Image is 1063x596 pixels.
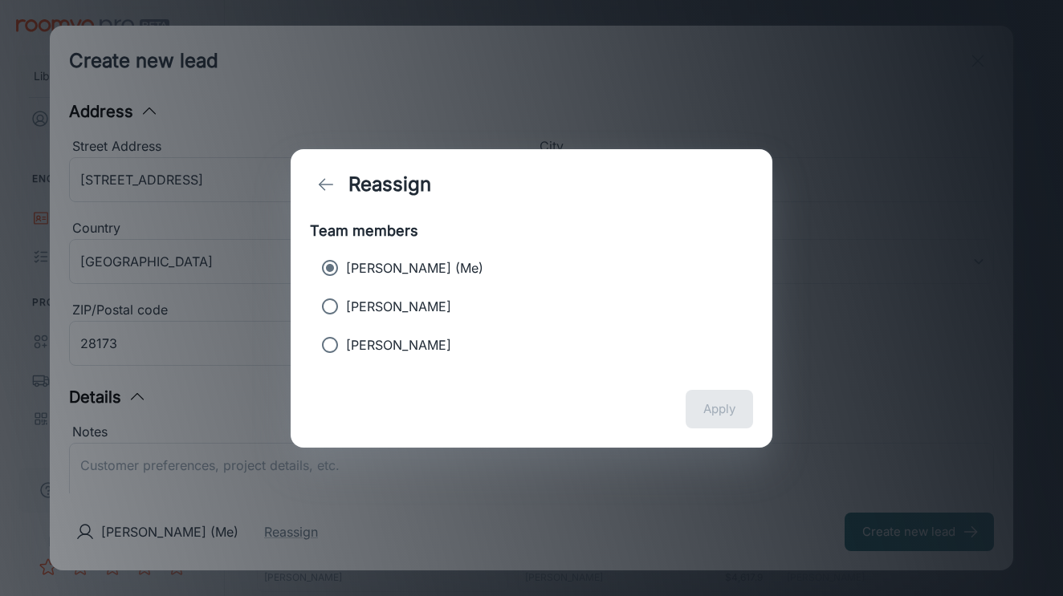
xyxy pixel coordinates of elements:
p: [PERSON_NAME] [346,297,451,316]
h6: Team members [310,220,753,242]
h1: Reassign [348,170,431,199]
button: back [310,168,342,201]
p: [PERSON_NAME] (Me) [346,258,483,278]
p: [PERSON_NAME] [346,335,451,355]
